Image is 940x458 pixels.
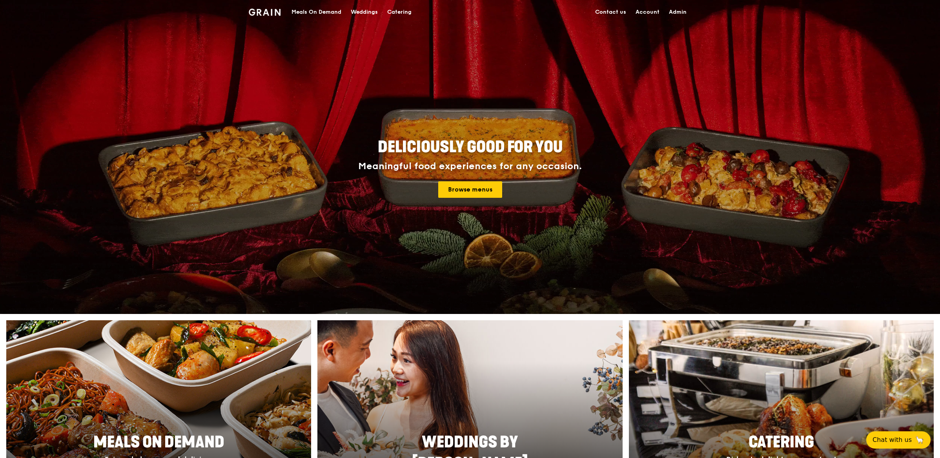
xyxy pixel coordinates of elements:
[351,0,378,24] div: Weddings
[383,0,416,24] a: Catering
[866,431,931,449] button: Chat with us🦙
[749,433,814,452] span: Catering
[329,161,611,172] div: Meaningful food experiences for any occasion.
[291,0,341,24] div: Meals On Demand
[346,0,383,24] a: Weddings
[387,0,412,24] div: Catering
[93,433,224,452] span: Meals On Demand
[915,435,924,445] span: 🦙
[378,138,563,157] span: Deliciously good for you
[249,9,281,16] img: Grain
[631,0,664,24] a: Account
[438,181,502,198] a: Browse menus
[590,0,631,24] a: Contact us
[664,0,691,24] a: Admin
[873,435,912,445] span: Chat with us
